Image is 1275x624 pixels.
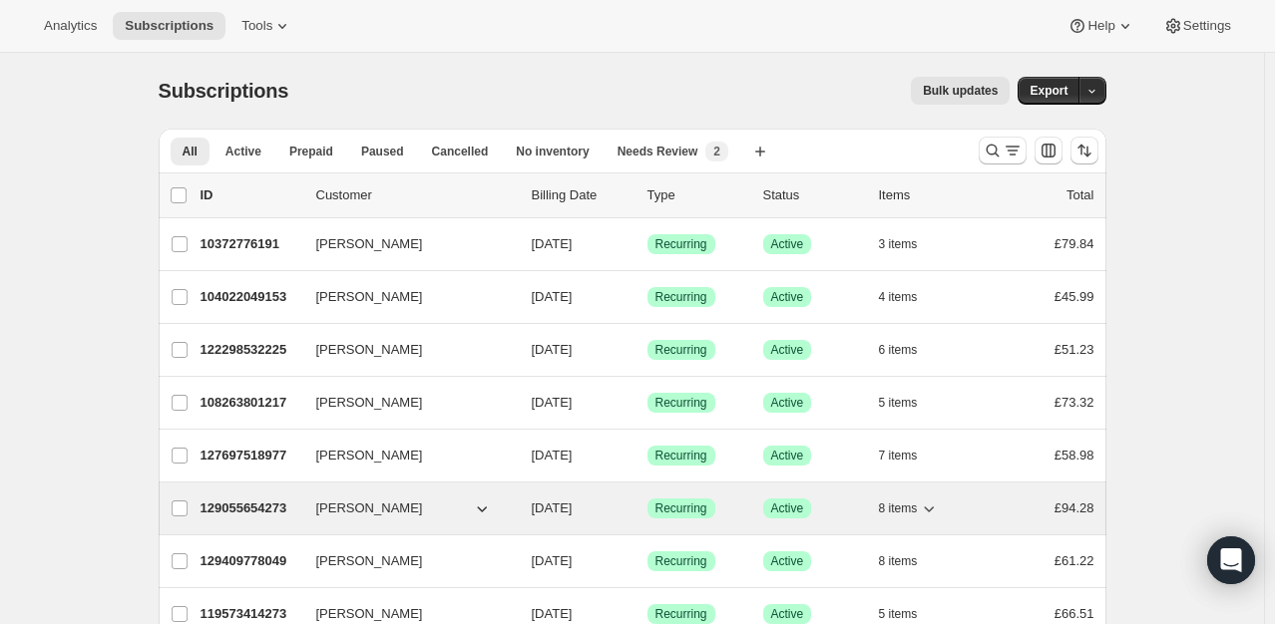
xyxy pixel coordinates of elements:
span: Cancelled [432,144,489,159]
span: [DATE] [532,342,573,357]
div: 127697518977[PERSON_NAME][DATE]SuccessRecurringSuccessActive7 items£58.98 [201,442,1094,469]
span: [PERSON_NAME] [316,604,423,624]
button: Help [1056,12,1146,40]
span: 8 items [879,553,918,569]
span: Recurring [655,395,707,411]
p: 127697518977 [201,446,300,466]
div: 129055654273[PERSON_NAME][DATE]SuccessRecurringSuccessActive8 items£94.28 [201,494,1094,522]
button: Tools [229,12,304,40]
span: £73.32 [1055,395,1094,410]
span: £58.98 [1055,448,1094,463]
span: Recurring [655,289,707,305]
div: Items [879,185,979,205]
button: 8 items [879,547,940,575]
div: 104022049153[PERSON_NAME][DATE]SuccessRecurringSuccessActive4 items£45.99 [201,283,1094,311]
span: [DATE] [532,448,573,463]
button: [PERSON_NAME] [304,492,504,524]
span: Active [771,289,804,305]
span: [DATE] [532,395,573,410]
span: Subscriptions [159,80,289,102]
button: Subscriptions [113,12,225,40]
span: Help [1087,18,1114,34]
span: Recurring [655,342,707,358]
span: Needs Review [618,144,698,159]
span: Prepaid [289,144,333,159]
button: 8 items [879,494,940,522]
span: Recurring [655,606,707,622]
span: Active [225,144,261,159]
span: 4 items [879,289,918,305]
button: Bulk updates [911,77,1010,105]
span: [DATE] [532,289,573,304]
div: 129409778049[PERSON_NAME][DATE]SuccessRecurringSuccessActive8 items£61.22 [201,547,1094,575]
div: Type [647,185,747,205]
span: Active [771,553,804,569]
button: Settings [1151,12,1243,40]
span: Settings [1183,18,1231,34]
span: Active [771,395,804,411]
div: 108263801217[PERSON_NAME][DATE]SuccessRecurringSuccessActive5 items£73.32 [201,389,1094,417]
p: Billing Date [532,185,632,205]
span: Active [771,606,804,622]
p: Customer [316,185,516,205]
span: Recurring [655,448,707,464]
button: Analytics [32,12,109,40]
span: No inventory [516,144,589,159]
button: 3 items [879,230,940,258]
span: 8 items [879,500,918,516]
span: £61.22 [1055,553,1094,568]
button: Customize table column order and visibility [1035,137,1062,164]
span: £51.23 [1055,342,1094,357]
span: Recurring [655,500,707,516]
button: [PERSON_NAME] [304,228,504,260]
button: 7 items [879,442,940,469]
span: £79.84 [1055,236,1094,251]
span: 3 items [879,236,918,252]
span: Analytics [44,18,97,34]
div: 122298532225[PERSON_NAME][DATE]SuccessRecurringSuccessActive6 items£51.23 [201,336,1094,364]
span: [PERSON_NAME] [316,498,423,518]
button: Sort the results [1070,137,1098,164]
button: Create new view [744,138,776,165]
span: 6 items [879,342,918,358]
span: [DATE] [532,606,573,621]
p: Total [1066,185,1093,205]
p: 122298532225 [201,340,300,360]
span: £45.99 [1055,289,1094,304]
div: 10372776191[PERSON_NAME][DATE]SuccessRecurringSuccessActive3 items£79.84 [201,230,1094,258]
p: 129055654273 [201,498,300,518]
span: [PERSON_NAME] [316,234,423,254]
span: Active [771,448,804,464]
span: Active [771,236,804,252]
div: IDCustomerBilling DateTypeStatusItemsTotal [201,185,1094,205]
span: [DATE] [532,553,573,568]
p: ID [201,185,300,205]
p: 119573414273 [201,604,300,624]
span: 7 items [879,448,918,464]
p: 104022049153 [201,287,300,307]
button: [PERSON_NAME] [304,545,504,577]
p: Status [763,185,863,205]
span: Bulk updates [923,83,998,99]
span: £94.28 [1055,500,1094,515]
p: 10372776191 [201,234,300,254]
span: [PERSON_NAME] [316,393,423,413]
button: 4 items [879,283,940,311]
p: 129409778049 [201,551,300,571]
p: 108263801217 [201,393,300,413]
span: [DATE] [532,236,573,251]
button: [PERSON_NAME] [304,387,504,419]
button: [PERSON_NAME] [304,334,504,366]
div: Open Intercom Messenger [1207,536,1255,584]
span: [PERSON_NAME] [316,287,423,307]
span: [DATE] [532,500,573,515]
span: All [183,144,198,159]
span: 2 [713,144,720,159]
span: Subscriptions [125,18,213,34]
span: £66.51 [1055,606,1094,621]
span: Paused [361,144,404,159]
button: 5 items [879,389,940,417]
button: [PERSON_NAME] [304,281,504,313]
button: [PERSON_NAME] [304,440,504,471]
span: Tools [241,18,272,34]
